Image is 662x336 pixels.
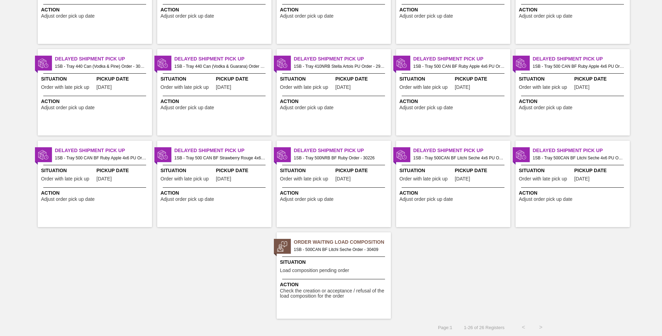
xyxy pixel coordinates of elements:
[216,75,270,83] span: Pickup Date
[277,58,287,68] img: status
[280,176,328,181] span: Order with late pick up
[294,147,391,154] span: Delayed Shipment Pick Up
[280,6,389,13] span: Action
[280,98,389,105] span: Action
[161,197,214,202] span: Adjust order pick up date
[400,176,448,181] span: Order with late pick up
[400,75,453,83] span: Situation
[519,189,628,197] span: Action
[161,176,209,181] span: Order with late pick up
[161,105,214,110] span: Adjust order pick up date
[175,147,271,154] span: Delayed Shipment Pick Up
[519,176,567,181] span: Order with late pick up
[438,325,452,330] span: Page : 1
[175,55,271,63] span: Delayed Shipment Pick Up
[161,75,214,83] span: Situation
[280,167,334,174] span: Situation
[519,6,628,13] span: Action
[574,75,628,83] span: Pickup Date
[41,75,95,83] span: Situation
[455,167,509,174] span: Pickup Date
[38,150,48,160] img: status
[516,58,526,68] img: status
[161,13,214,19] span: Adjust order pick up date
[55,147,152,154] span: Delayed Shipment Pick Up
[400,197,453,202] span: Adjust order pick up date
[400,167,453,174] span: Situation
[413,154,505,162] span: 1SB - Tray 500CAN BF Litchi Seche 4x6 PU Order - 30391
[161,98,270,105] span: Action
[519,167,573,174] span: Situation
[158,150,168,160] img: status
[400,105,453,110] span: Adjust order pick up date
[41,6,150,13] span: Action
[455,176,470,181] span: 08/03/2025
[161,6,270,13] span: Action
[533,154,624,162] span: 1SB - Tray 500CAN BF Litchi Seche 4x6 PU Order - 30410
[55,55,152,63] span: Delayed Shipment Pick Up
[515,319,532,336] button: <
[519,105,573,110] span: Adjust order pick up date
[294,246,385,253] span: 1SB - 500CAN BF Litchi Seche Order - 30409
[413,147,510,154] span: Delayed Shipment Pick Up
[175,154,266,162] span: 1SB - Tray 500 CAN BF Strawberry Rouge 4x6 PU Order - 29660
[55,154,146,162] span: 1SB - Tray 500 CAN BF Ruby Apple 4x6 PU Order - 30329
[463,325,504,330] span: 1 - 26 of 26 Registers
[400,85,448,90] span: Order with late pick up
[336,85,351,90] span: 07/08/2025
[336,176,351,181] span: 07/31/2025
[533,147,630,154] span: Delayed Shipment Pick Up
[516,150,526,160] img: status
[574,176,590,181] span: 08/05/2025
[280,75,334,83] span: Situation
[97,176,112,181] span: 08/07/2025
[280,85,328,90] span: Order with late pick up
[532,319,549,336] button: >
[455,85,470,90] span: 06/25/2025
[519,13,573,19] span: Adjust order pick up date
[533,55,630,63] span: Delayed Shipment Pick Up
[41,85,89,90] span: Order with late pick up
[280,105,334,110] span: Adjust order pick up date
[38,58,48,68] img: status
[574,167,628,174] span: Pickup Date
[41,13,95,19] span: Adjust order pick up date
[455,75,509,83] span: Pickup Date
[294,239,391,246] span: Order Waiting Load Composition
[41,176,89,181] span: Order with late pick up
[216,167,270,174] span: Pickup Date
[161,167,214,174] span: Situation
[396,58,407,68] img: status
[294,63,385,70] span: 1SB - Tray 410NRB Stella Artois PU Order - 29621
[280,189,389,197] span: Action
[574,85,590,90] span: 07/01/2025
[413,63,505,70] span: 1SB - Tray 500 CAN BF Ruby Apple 4x6 PU Order - 29287
[294,154,385,162] span: 1SB - Tray 500NRB BF Ruby Order - 30226
[519,85,567,90] span: Order with late pick up
[294,55,391,63] span: Delayed Shipment Pick Up
[97,85,112,90] span: 08/06/2025
[396,150,407,160] img: status
[280,288,389,299] span: Check the creation or acceptance / refusal of the load composition for the order
[216,85,231,90] span: 08/06/2025
[97,167,150,174] span: Pickup Date
[280,281,389,288] span: Action
[41,98,150,105] span: Action
[519,75,573,83] span: Situation
[175,63,266,70] span: 1SB - Tray 440 Can (Vodka & Guarana) Order - 30395
[519,197,573,202] span: Adjust order pick up date
[216,176,231,181] span: 07/07/2025
[161,189,270,197] span: Action
[97,75,150,83] span: Pickup Date
[161,85,209,90] span: Order with late pick up
[277,150,287,160] img: status
[400,13,453,19] span: Adjust order pick up date
[41,189,150,197] span: Action
[519,98,628,105] span: Action
[55,63,146,70] span: 1SB - Tray 440 Can (Vodka & Pine) Order - 30396
[280,13,334,19] span: Adjust order pick up date
[158,58,168,68] img: status
[280,259,389,266] span: Situation
[41,197,95,202] span: Adjust order pick up date
[533,63,624,70] span: 1SB - Tray 500 CAN BF Ruby Apple 4x6 PU Order - 29322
